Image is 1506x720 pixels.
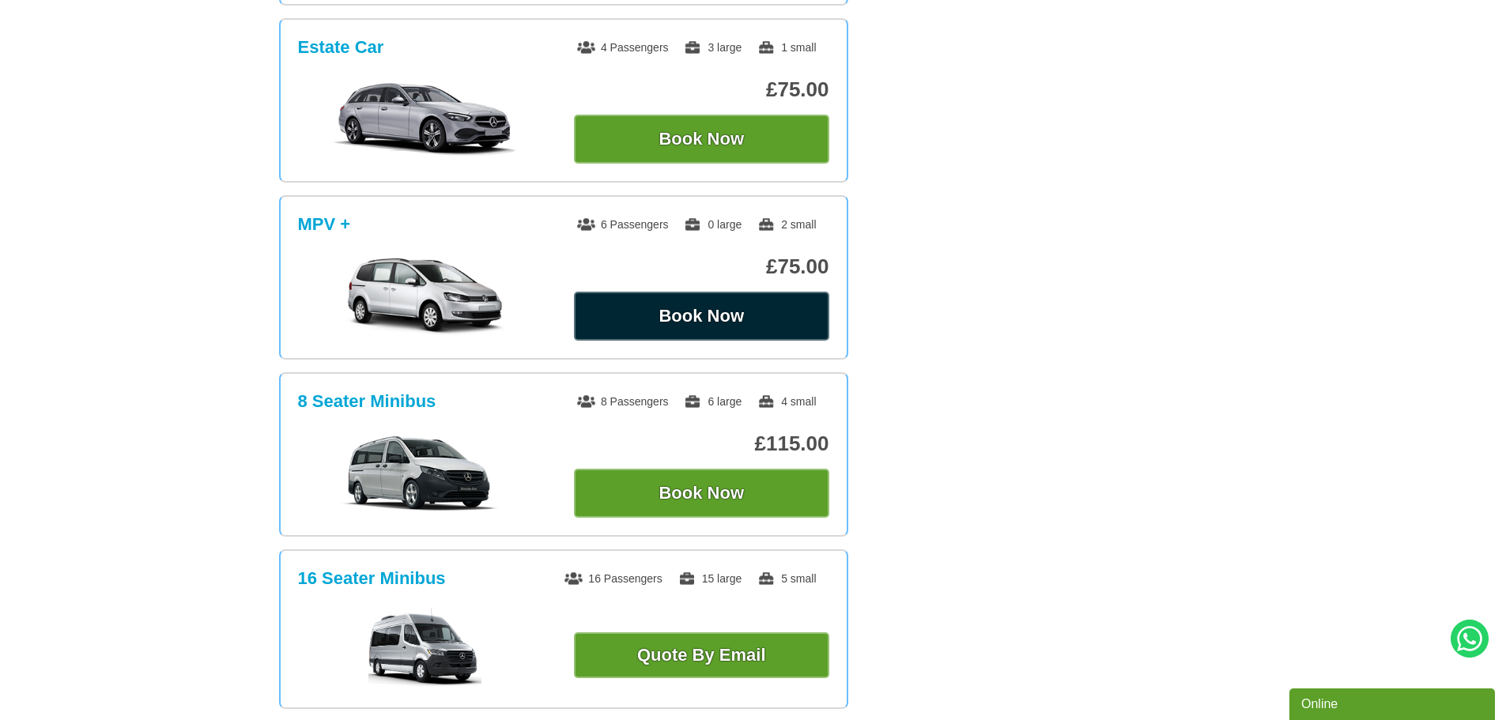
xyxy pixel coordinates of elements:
button: Book Now [574,292,829,341]
span: 4 small [757,395,816,408]
button: Book Now [574,469,829,518]
iframe: chat widget [1289,685,1498,720]
span: 1 small [757,41,816,54]
span: 4 Passengers [577,41,669,54]
h3: Estate Car [298,37,384,58]
p: £75.00 [574,254,829,279]
img: 8 Seater Minibus [306,434,544,513]
img: Estate Car [306,80,544,159]
span: 15 large [678,572,742,585]
h3: 8 Seater Minibus [298,391,436,412]
span: 16 Passengers [564,572,662,585]
a: Quote By Email [574,632,829,678]
button: Book Now [574,115,829,164]
span: 3 large [684,41,742,54]
span: 8 Passengers [577,395,669,408]
h3: MPV + [298,214,351,235]
img: 16 Seater Minibus [368,609,481,688]
span: 6 large [684,395,742,408]
p: £75.00 [574,77,829,102]
span: 2 small [757,218,816,231]
span: 6 Passengers [577,218,669,231]
h3: 16 Seater Minibus [298,568,446,589]
span: 5 small [757,572,816,585]
span: 0 large [684,218,742,231]
p: £115.00 [574,432,829,456]
img: MPV + [306,257,544,336]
